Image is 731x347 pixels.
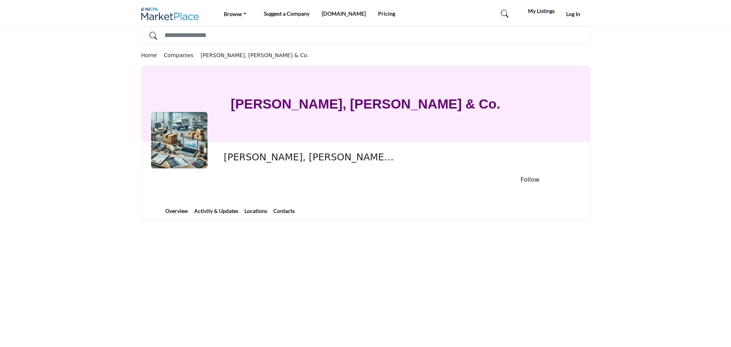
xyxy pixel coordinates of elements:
a: Companies [164,52,201,58]
div: My Listings [517,6,555,16]
a: Locations [244,207,268,220]
a: Activity & Updates [194,207,239,220]
a: [DOMAIN_NAME] [322,10,366,17]
a: Suggest a Company [264,10,310,17]
button: Like [480,177,489,183]
a: Pricing [378,10,395,17]
a: Search [494,8,513,20]
img: site Logo [141,8,203,20]
input: Search Solutions [141,26,590,44]
span: Log In [566,11,580,17]
a: [PERSON_NAME], [PERSON_NAME] & Co. [201,52,309,58]
a: Browse [219,8,252,19]
span: Ditmars, Perazza & Co. [223,151,395,164]
button: More details [571,177,581,183]
button: Log In [557,7,590,21]
a: Overview [165,207,188,220]
h1: [PERSON_NAME], [PERSON_NAME] & Co. [231,66,500,142]
h5: My Listings [528,8,555,14]
a: Home [141,52,164,58]
button: Follow [493,171,568,188]
a: Contacts [273,207,295,220]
